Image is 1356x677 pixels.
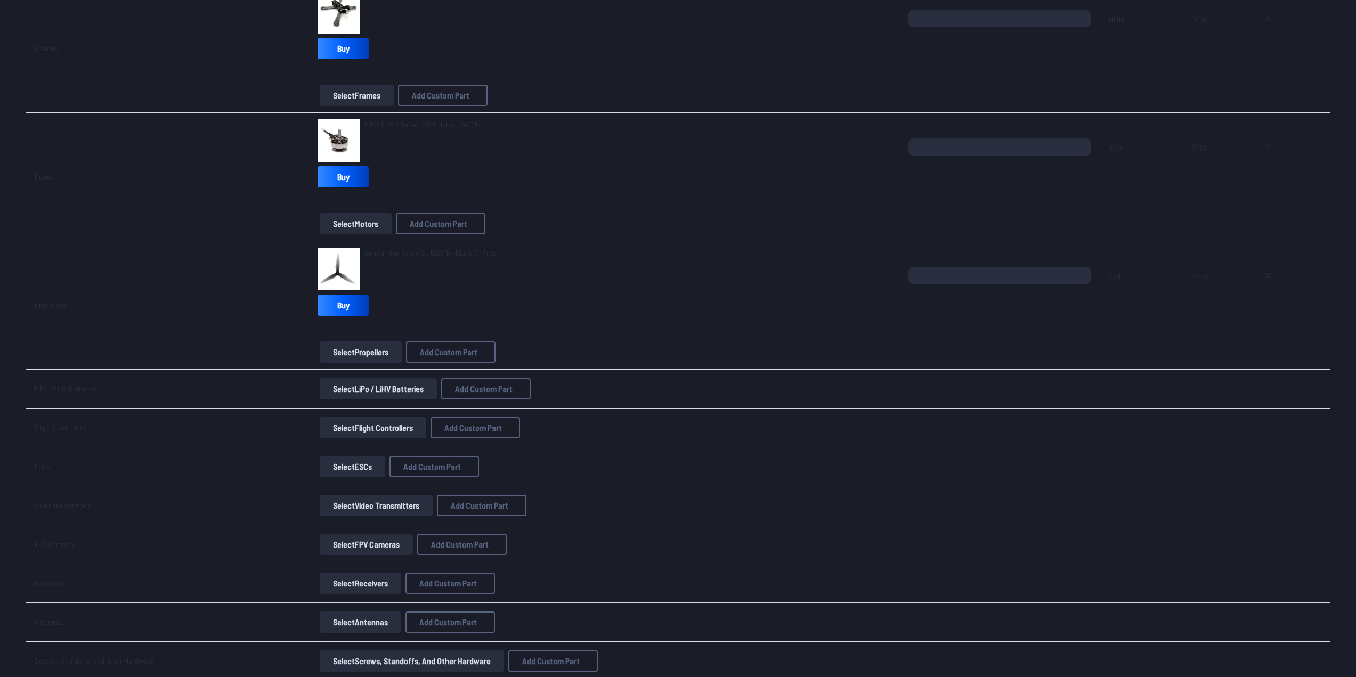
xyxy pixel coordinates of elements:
[318,213,394,234] a: SelectMotors
[419,618,477,626] span: Add Custom Part
[1192,267,1239,318] span: 26.32
[417,534,507,555] button: Add Custom Part
[431,417,520,438] button: Add Custom Part
[35,384,96,393] a: LiPo / LiHV Batteries
[403,462,461,471] span: Add Custom Part
[320,456,385,477] button: SelectESCs
[455,385,513,393] span: Add Custom Part
[431,540,489,549] span: Add Custom Part
[320,378,437,399] button: SelectLiPo / LiHV Batteries
[320,495,433,516] button: SelectVideo Transmitters
[318,85,396,106] a: SelectFrames
[420,348,477,356] span: Add Custom Part
[318,417,428,438] a: SelectFlight Controllers
[444,423,502,432] span: Add Custom Part
[35,462,51,471] a: ESCs
[35,172,55,181] a: Motors
[398,85,488,106] button: Add Custom Part
[35,44,58,53] a: Frames
[320,534,413,555] button: SelectFPV Cameras
[320,417,426,438] button: SelectFlight Controllers
[1108,10,1175,61] span: 90.00
[318,650,506,672] a: SelectScrews, Standoffs, and Other Hardware
[419,579,477,588] span: Add Custom Part
[318,534,415,555] a: SelectFPV Cameras
[35,617,63,626] a: Antennas
[318,166,369,187] a: Buy
[318,456,387,477] a: SelectESCs
[35,423,86,432] a: Flight Controllers
[35,578,65,588] a: Receivers
[35,300,66,309] a: Propellers
[1108,267,1175,318] span: 3.29
[364,248,497,258] a: Gemfan Hurricane SL 5125 Tri-Blade 5" Prop
[320,650,504,672] button: SelectScrews, Standoffs, and Other Hardware
[437,495,526,516] button: Add Custom Part
[318,378,439,399] a: SelectLiPo / LiHV Batteries
[318,495,435,516] a: SelectVideo Transmitters
[1192,138,1239,190] span: 77.96
[389,456,479,477] button: Add Custom Part
[320,611,401,633] button: SelectAntennas
[35,656,153,665] a: Screws, Standoffs, and Other Hardware
[405,611,495,633] button: Add Custom Part
[410,219,467,228] span: Add Custom Part
[35,501,92,510] a: Video Transmitters
[320,213,392,234] button: SelectMotors
[1192,10,1239,61] span: 90.00
[318,38,369,59] a: Buy
[320,85,394,106] button: SelectFrames
[441,378,531,399] button: Add Custom Part
[412,91,469,100] span: Add Custom Part
[320,341,402,363] button: SelectPropellers
[364,248,497,257] span: Gemfan Hurricane SL 5125 Tri-Blade 5" Prop
[364,119,482,130] a: EMAX ECO II Series 2306 Motor - 2400Kv
[318,341,404,363] a: SelectPropellers
[405,573,495,594] button: Add Custom Part
[318,295,369,316] a: Buy
[318,611,403,633] a: SelectAntennas
[451,501,508,510] span: Add Custom Part
[406,341,496,363] button: Add Custom Part
[318,248,360,290] img: image
[364,120,482,129] span: EMAX ECO II Series 2306 Motor - 2400Kv
[1108,138,1175,190] span: 19.49
[396,213,485,234] button: Add Custom Part
[320,573,401,594] button: SelectReceivers
[508,650,598,672] button: Add Custom Part
[318,119,360,162] img: image
[318,573,403,594] a: SelectReceivers
[522,657,580,665] span: Add Custom Part
[35,540,76,549] a: FPV Cameras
